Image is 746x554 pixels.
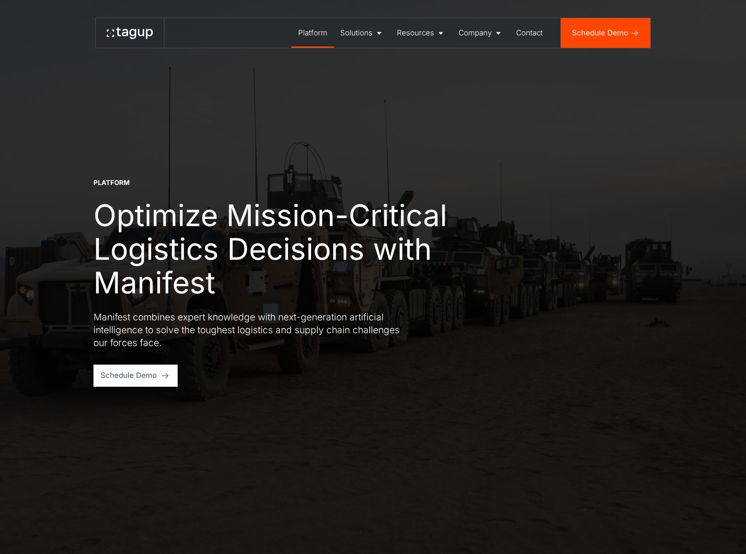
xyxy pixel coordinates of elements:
[390,18,452,48] a: Resources
[291,18,334,48] a: Platform
[561,18,651,48] a: Schedule Demo
[572,27,628,38] div: Schedule Demo
[452,18,509,48] a: Company
[509,18,549,48] a: Contact
[93,311,412,350] p: Manifest combines expert knowledge with next-generation artificial intelligence to solve the toug...
[93,178,130,188] div: Platform
[298,27,327,38] div: Platform
[101,370,157,381] div: Schedule Demo
[458,27,492,38] div: Company
[340,27,373,38] div: Solutions
[397,27,434,38] div: Resources
[93,365,178,387] a: Schedule Demo
[93,199,466,299] h1: Optimize Mission-Critical Logistics Decisions with Manifest
[516,27,543,38] div: Contact
[334,18,391,48] a: Solutions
